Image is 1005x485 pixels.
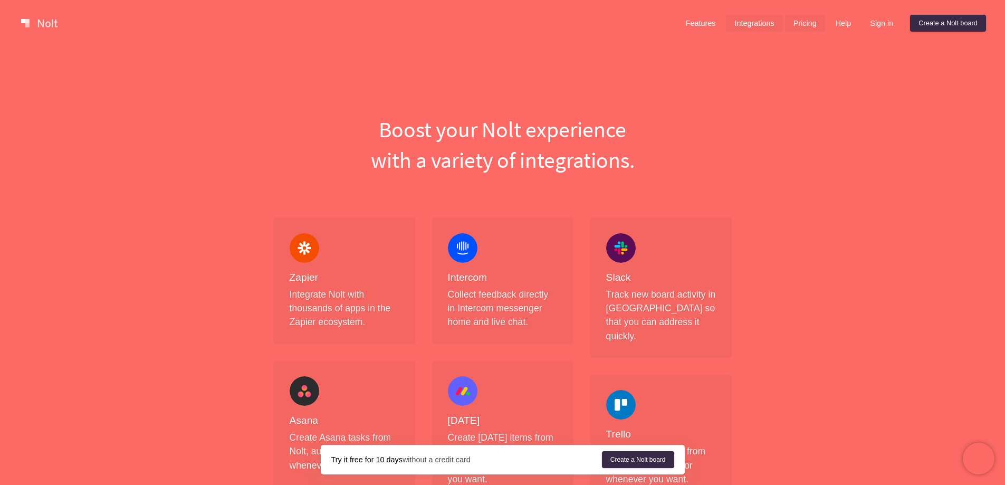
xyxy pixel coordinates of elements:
[963,443,994,474] iframe: Chatra live chat
[265,114,740,175] h1: Boost your Nolt experience with a variety of integrations.
[290,431,399,472] p: Create Asana tasks from Nolt, automatically or whenever you want.
[290,414,399,427] h4: Asana
[606,271,716,284] h4: Slack
[827,15,860,32] a: Help
[726,15,782,32] a: Integrations
[677,15,724,32] a: Features
[606,428,716,441] h4: Trello
[602,451,674,468] a: Create a Nolt board
[785,15,825,32] a: Pricing
[331,455,403,464] strong: Try it free for 10 days
[448,414,558,427] h4: [DATE]
[331,454,602,465] div: without a credit card
[862,15,902,32] a: Sign in
[290,271,399,284] h4: Zapier
[448,288,558,329] p: Collect feedback directly in Intercom messenger home and live chat.
[606,288,716,344] p: Track new board activity in [GEOGRAPHIC_DATA] so that you can address it quickly.
[910,15,986,32] a: Create a Nolt board
[448,271,558,284] h4: Intercom
[290,288,399,329] p: Integrate Nolt with thousands of apps in the Zapier ecosystem.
